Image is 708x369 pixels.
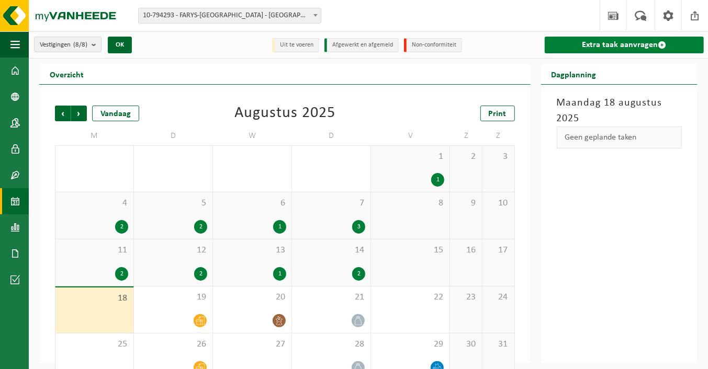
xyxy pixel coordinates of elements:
span: 27 [218,339,286,350]
span: 24 [488,292,509,303]
span: 10-794293 - FARYS-ASSE - ASSE [138,8,321,24]
span: 28 [297,339,365,350]
span: 29 [376,339,444,350]
span: 18 [61,293,128,304]
td: Z [450,126,482,145]
a: Print [480,106,515,121]
span: 8 [376,198,444,209]
span: 15 [376,245,444,256]
span: 10 [488,198,509,209]
span: 12 [139,245,207,256]
button: OK [108,37,132,53]
span: 17 [488,245,509,256]
h2: Overzicht [39,64,94,84]
button: Vestigingen(8/8) [34,37,102,52]
div: 1 [273,220,286,234]
span: 19 [139,292,207,303]
span: Vorige [55,106,71,121]
span: 20 [218,292,286,303]
div: 3 [352,220,365,234]
span: 3 [488,151,509,163]
span: 16 [455,245,476,256]
h2: Dagplanning [541,64,607,84]
span: 11 [61,245,128,256]
div: 2 [352,267,365,281]
span: 14 [297,245,365,256]
span: 5 [139,198,207,209]
span: 25 [61,339,128,350]
div: Vandaag [92,106,139,121]
count: (8/8) [73,41,87,48]
span: Volgende [71,106,87,121]
div: Geen geplande taken [557,126,682,148]
td: Z [482,126,515,145]
span: 2 [455,151,476,163]
td: M [55,126,134,145]
span: 31 [488,339,509,350]
div: 2 [194,267,207,281]
li: Uit te voeren [272,38,319,52]
td: W [213,126,292,145]
span: 9 [455,198,476,209]
td: V [371,126,450,145]
td: D [134,126,213,145]
li: Afgewerkt en afgemeld [324,38,399,52]
span: Vestigingen [40,37,87,53]
td: D [292,126,371,145]
span: Print [489,110,507,118]
span: 23 [455,292,476,303]
span: 10-794293 - FARYS-ASSE - ASSE [139,8,321,23]
span: 4 [61,198,128,209]
h3: Maandag 18 augustus 2025 [557,95,682,126]
span: 13 [218,245,286,256]
div: 1 [431,173,444,187]
div: 1 [273,267,286,281]
span: 22 [376,292,444,303]
a: Extra taak aanvragen [545,37,704,53]
span: 6 [218,198,286,209]
span: 21 [297,292,365,303]
div: 2 [115,220,128,234]
div: 2 [115,267,128,281]
li: Non-conformiteit [404,38,462,52]
span: 30 [455,339,476,350]
span: 26 [139,339,207,350]
span: 7 [297,198,365,209]
span: 1 [376,151,444,163]
div: Augustus 2025 [234,106,335,121]
div: 2 [194,220,207,234]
